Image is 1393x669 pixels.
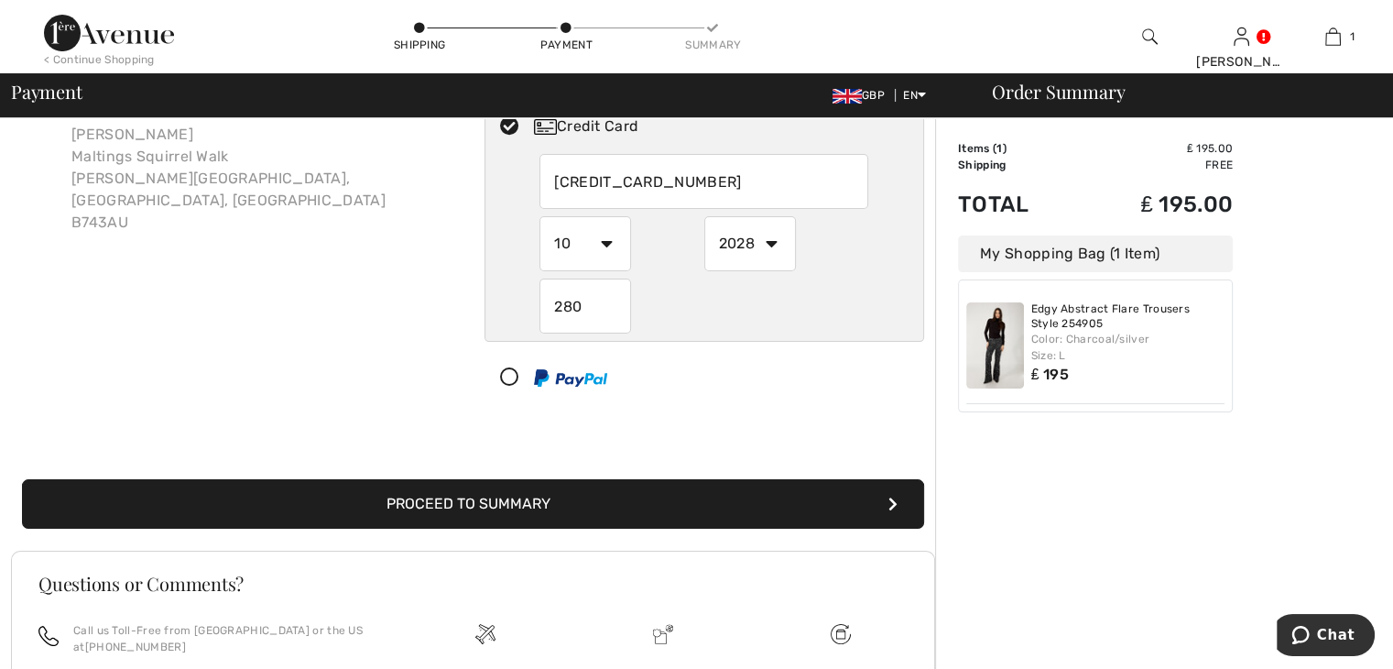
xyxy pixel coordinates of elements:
[38,575,908,593] h3: Questions or Comments?
[1234,26,1249,48] img: My Info
[57,109,463,248] div: [PERSON_NAME] Maltings Squirrel Walk [PERSON_NAME][GEOGRAPHIC_DATA], [GEOGRAPHIC_DATA], [GEOGRAPH...
[1077,157,1233,173] td: Free
[534,115,911,137] div: Credit Card
[11,82,82,101] span: Payment
[966,302,1024,389] img: Edgy Abstract Flare Trousers Style 254905
[653,624,673,644] img: Delivery is a breeze since we pay the duties!
[534,119,557,135] img: Credit Card
[1142,26,1158,48] img: search the website
[1196,52,1286,71] div: [PERSON_NAME]
[958,140,1077,157] td: Items ( )
[38,626,59,646] img: call
[539,37,593,53] div: Payment
[1031,366,1069,383] span: ₤ 195
[534,369,607,387] img: PayPal
[73,622,375,655] p: Call us Toll-Free from [GEOGRAPHIC_DATA] or the US at
[958,157,1077,173] td: Shipping
[1031,331,1225,364] div: Color: Charcoal/silver Size: L
[1350,28,1355,45] span: 1
[996,142,1002,155] span: 1
[833,89,892,102] span: GBP
[958,236,1233,272] div: My Shopping Bag (1 Item)
[539,154,868,209] input: Card number
[970,82,1382,101] div: Order Summary
[903,89,926,102] span: EN
[1031,302,1225,331] a: Edgy Abstract Flare Trousers Style 254905
[1077,173,1233,236] td: ₤ 195.00
[475,624,495,644] img: Free shipping on orders over &#8356;120
[1325,26,1341,48] img: My Bag
[831,624,851,644] img: Free shipping on orders over &#8356;120
[44,15,174,51] img: 1ère Avenue
[1288,26,1377,48] a: 1
[1234,27,1249,45] a: Sign In
[1077,140,1233,157] td: ₤ 195.00
[85,641,186,653] a: [PHONE_NUMBER]
[392,37,447,53] div: Shipping
[685,37,740,53] div: Summary
[22,479,924,529] button: Proceed to Summary
[1277,614,1375,660] iframe: Opens a widget where you can chat to one of our agents
[958,173,1077,236] td: Total
[539,279,631,334] input: CVD
[44,51,155,68] div: < Continue Shopping
[833,89,862,104] img: UK Pound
